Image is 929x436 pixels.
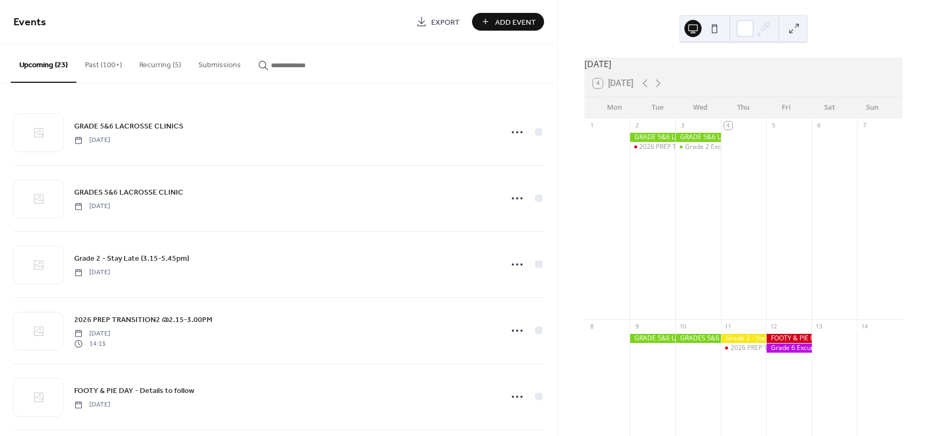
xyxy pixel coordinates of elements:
div: 11 [724,323,732,331]
div: 2 [633,121,641,130]
button: Past (100+) [76,44,131,82]
div: 9 [633,323,641,331]
div: GRADE 5&6 LACROSS CLINIC [675,133,721,142]
a: 2026 PREP TRANSITION2 @2.15-3.00PM [74,313,212,326]
button: Upcoming (23) [11,44,76,83]
div: Grade 2 Excursion to [GEOGRAPHIC_DATA] 9.15am - 1pm [685,142,857,152]
div: Grade 2 Excursion to Newport Library 9.15am - 1pm [675,142,721,152]
span: 14:15 [74,339,110,348]
span: 2026 PREP TRANSITION2 @2.15-3.00PM [74,315,212,326]
div: Fri [765,97,808,118]
span: GRADES 5&6 LACROSSE CLINIC [74,187,183,198]
span: [DATE] [74,268,110,277]
span: GRADE 5&6 LACROSSE CLINICS [74,121,183,132]
div: 7 [860,121,868,130]
div: 2026 PREP TRANSITION2 @2.15-3.00PM [731,344,850,353]
div: Grade 6 Excursion to Sun Theatre 9.00am-2:00pm approx [766,344,812,353]
div: GRADES 5&6 LACROSSE CLINIC [675,334,721,343]
a: Grade 2 - Stay Late (3.15-5.45pm) [74,252,189,265]
span: Events [13,12,46,33]
div: 6 [815,121,823,130]
span: FOOTY & PIE DAY - Details to follow [74,385,194,397]
span: Export [431,17,460,28]
span: Add Event [495,17,536,28]
div: Sat [808,97,851,118]
div: Mon [593,97,636,118]
div: FOOTY & PIE DAY - Details to follow [766,334,812,343]
div: 1 [588,121,596,130]
button: Submissions [190,44,249,82]
div: GRADE 5&6 LACROSSE CLINICS [630,334,675,343]
span: [DATE] [74,135,110,145]
div: 8 [588,323,596,331]
button: Add Event [472,13,544,31]
div: 4 [724,121,732,130]
a: GRADE 5&6 LACROSSE CLINICS [74,120,183,132]
div: Tue [636,97,679,118]
span: [DATE] [74,202,110,211]
div: 10 [678,323,687,331]
a: GRADES 5&6 LACROSSE CLINIC [74,186,183,198]
button: Recurring (5) [131,44,190,82]
div: 13 [815,323,823,331]
div: 12 [769,323,777,331]
div: Thu [722,97,765,118]
div: Sun [851,97,894,118]
div: 2026 PREP TRANSITION2 @2.15-3.00PM [721,344,767,353]
div: Grade 2 - Stay Late (3.15-5.45pm) [721,334,767,343]
div: GRADE 5&6 LACROSSE CLINICS [630,133,675,142]
div: Wed [679,97,722,118]
a: Export [408,13,468,31]
span: Grade 2 - Stay Late (3.15-5.45pm) [74,253,189,265]
div: 5 [769,121,777,130]
div: 2026 PREP TRANSITION 1 @ 2.15PM - 3:00PM [639,142,775,152]
a: FOOTY & PIE DAY - Details to follow [74,384,194,397]
div: 2026 PREP TRANSITION 1 @ 2.15PM - 3:00PM [630,142,675,152]
div: 3 [678,121,687,130]
span: [DATE] [74,329,110,339]
div: 14 [860,323,868,331]
span: [DATE] [74,400,110,410]
div: [DATE] [584,58,903,70]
